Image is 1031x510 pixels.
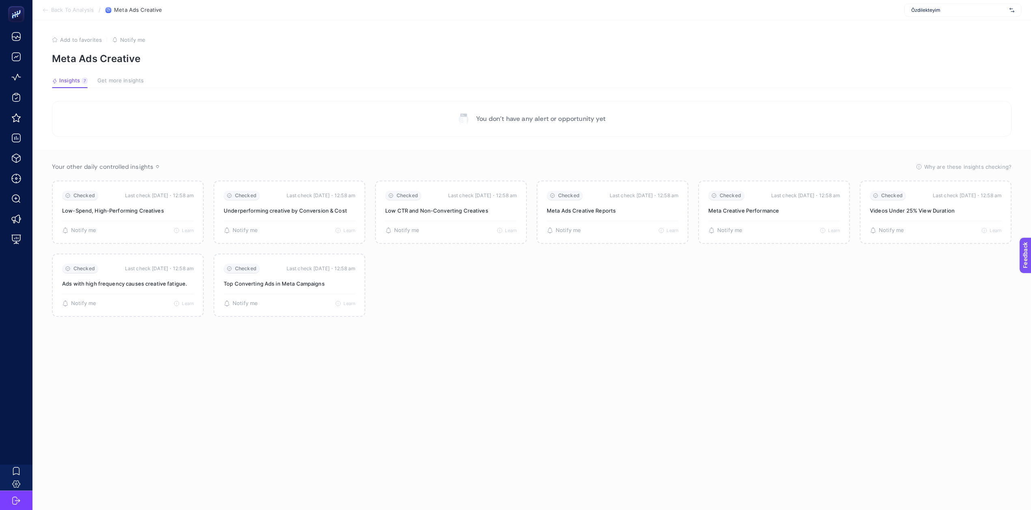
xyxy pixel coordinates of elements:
button: Learn [174,228,194,233]
button: Learn [497,228,517,233]
button: Notify me [224,227,258,234]
p: Meta Creative Performance [708,207,840,214]
span: Learn [828,228,840,233]
span: Özdilekteyim [911,7,1006,13]
span: Learn [343,228,355,233]
button: Notify me [385,227,419,234]
button: Learn [658,228,678,233]
span: / [99,6,101,13]
span: Checked [73,266,95,272]
button: Notify me [547,227,581,234]
span: Notify me [556,227,581,234]
time: Last check [DATE]・12:58 am [610,192,678,200]
p: Top Converting Ads in Meta Campaigns [224,280,355,287]
p: Meta Ads Creative [52,53,1012,65]
span: Learn [505,228,517,233]
button: Learn [820,228,840,233]
span: Notify me [717,227,742,234]
span: Checked [235,266,257,272]
span: Your other daily controlled insights [52,163,153,171]
button: Notify me [62,227,96,234]
span: Notify me [879,227,904,234]
span: Learn [666,228,678,233]
button: Notify me [708,227,742,234]
span: Insights [59,77,80,84]
time: Last check [DATE]・12:58 am [771,192,840,200]
span: Learn [182,228,194,233]
time: Last check [DATE]・12:58 am [125,265,194,273]
span: Learn [343,301,355,306]
button: Learn [174,301,194,306]
span: Notify me [233,300,258,307]
button: Notify me [870,227,904,234]
button: Notify me [224,300,258,307]
span: Learn [182,301,194,306]
p: Videos Under 25% View Duration [870,207,1001,214]
time: Last check [DATE]・12:58 am [287,192,355,200]
span: Notify me [71,227,96,234]
span: Checked [235,193,257,199]
div: 7 [82,77,88,84]
span: Feedback [5,2,31,9]
span: Back To Analysis [51,7,94,13]
button: Learn [981,228,1001,233]
span: Checked [397,193,418,199]
span: Notify me [71,300,96,307]
button: Add to favorites [52,37,102,43]
span: Why are these insights checking? [924,163,1012,171]
span: Meta Ads Creative [114,7,162,13]
time: Last check [DATE]・12:58 am [125,192,194,200]
p: Low CTR and Non-Converting Creatives [385,207,517,214]
time: Last check [DATE]・12:58 am [287,265,355,273]
span: Notify me [120,37,145,43]
p: Meta Ads Creative Reports [547,207,678,214]
button: Notify me [62,300,96,307]
p: Low-Spend, High-Performing Creatives [62,207,194,214]
button: Notify me [112,37,145,43]
p: Underperforming creative by Conversion & Cost [224,207,355,214]
span: Learn [990,228,1001,233]
p: Ads with high frequency causes creative fatigue. [62,280,194,287]
img: svg%3e [1009,6,1014,14]
p: You don’t have any alert or opportunity yet [476,114,606,124]
span: Add to favorites [60,37,102,43]
span: Checked [558,193,580,199]
span: Checked [881,193,903,199]
span: Notify me [394,227,419,234]
span: Notify me [233,227,258,234]
button: Learn [335,301,355,306]
time: Last check [DATE]・12:58 am [933,192,1001,200]
button: Learn [335,228,355,233]
span: Checked [720,193,741,199]
span: Checked [73,193,95,199]
section: Passive Insight Packages [52,181,1012,317]
time: Last check [DATE]・12:58 am [448,192,517,200]
span: Get more insights [97,77,144,84]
